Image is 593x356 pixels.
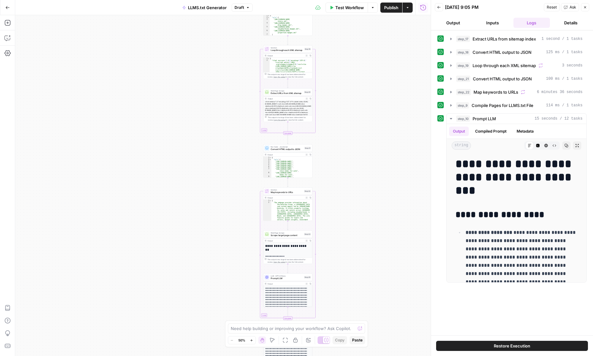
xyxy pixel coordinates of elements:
button: Test Workflow [326,3,368,13]
div: 1 [263,15,270,16]
span: Toggle code folding, rows 1 through 3 [268,58,270,59]
span: LLMS.txt Generator [188,4,227,11]
span: Convert HTML output to JSON [271,148,303,151]
g: Edge from step_19 to step_20 [287,79,288,88]
button: 125 ms / 1 tasks [447,47,586,57]
div: Complete [263,131,313,135]
button: Restore Execution [436,341,588,351]
span: Ask [570,4,576,10]
div: Output [267,197,304,199]
div: Step 19 [304,48,311,51]
span: step_19 [456,62,470,69]
button: Output [435,18,472,28]
button: 1 second / 1 tasks [447,34,586,44]
div: LoopIterationMap keywords to URLsStep 22Output[ "The webpage provides information about The Kotel... [263,187,313,221]
div: 1 [263,200,271,202]
span: 50% [238,338,245,343]
span: step_9 [456,102,469,109]
g: Edge from step_22-iteration-end to step_9 [287,320,288,329]
span: Restore Execution [494,343,530,349]
g: Edge from step_22 to step_23 [287,221,288,230]
div: Output [267,97,304,100]
span: Copy [335,337,345,343]
button: 114 ms / 1 tasks [447,100,586,110]
div: 6 [263,166,271,168]
span: Convert HTML output to JSON [473,49,532,55]
span: Web Page Scrape [271,90,303,92]
g: Edge from step_21 to step_22 [287,178,288,187]
button: Output [449,127,469,136]
button: 3 seconds [447,60,586,71]
div: 9 [263,176,271,178]
span: Map keywords to URLs [474,89,518,95]
span: Toggle code folding, rows 1 through 106 [269,157,271,159]
div: Output [267,54,304,57]
span: 15 seconds / 12 tasks [535,116,583,122]
button: 100 ms / 1 tasks [447,74,586,84]
span: LLM · GPT-4.1 Nano [271,275,303,277]
button: Publish [380,3,402,13]
span: Copy the output [274,76,286,78]
button: Reset [544,3,560,11]
div: 3 [263,160,271,162]
span: 6 minutes 36 seconds [537,89,583,95]
div: LoopIterationLoop through each XML sitemapStep 19Output[ "<?xml version=\"1.0\"encoding=\"UTF-8\"... [263,45,313,79]
div: Output [267,240,304,242]
span: 114 ms / 1 tasks [546,103,583,108]
div: 8 [263,172,271,176]
div: 3 [263,18,270,22]
span: step_17 [456,36,470,42]
span: Iteration [271,47,303,49]
span: string [452,141,471,150]
span: Extract URLs from sitemap index [473,36,536,42]
div: 6 [263,30,270,34]
div: 8 [263,35,270,37]
button: Compiled Prompt [471,127,510,136]
button: 15 seconds / 12 tasks [447,114,586,124]
span: Iteration [271,189,303,191]
div: 2 [263,59,270,202]
span: Scrape target page content [271,234,303,237]
span: Loop through each XML sitemap [271,49,303,52]
span: 100 ms / 1 tasks [546,76,583,82]
g: Edge from step_18 to step_19 [287,36,288,45]
div: 4 [263,22,270,26]
div: 1 [263,157,271,159]
g: Edge from step_23 to step_25 [287,264,288,273]
span: Toggle code folding, rows 2 through 105 [269,159,271,160]
span: Copy the output [274,261,286,263]
button: Details [552,18,589,28]
div: Step 23 [304,233,311,236]
span: Map keywords to URLs [271,191,303,194]
span: Loop through each XML sitemap [473,62,536,69]
div: Step 22 [304,190,311,193]
div: 10 [263,178,271,179]
div: <?xml version="1.0" encoding="UTF-8"?><urlset xmlns="[URL][DOMAIN_NAME]"><url><loc>[URL][DOMAIN_N... [263,101,312,120]
span: Prompt LLM [271,277,303,280]
div: Web Page ScrapeExtract URLs from XML sitemapStep 20Output<?xml version="1.0" encoding="UTF-8"?><u... [263,88,313,122]
span: Toggle code folding, rows 1 through 104 [269,200,271,202]
div: 1 [263,58,270,59]
div: Output [267,283,304,285]
span: Publish [384,4,398,11]
span: Web Page Scrape [271,232,303,234]
span: Compile Pages for LLMS.txt File [472,102,533,109]
g: Edge from step_19-iteration-end to step_21 [287,135,288,144]
div: Complete [263,316,313,320]
span: 3 seconds [562,63,583,68]
button: Inputs [474,18,511,28]
div: 5 [263,26,270,30]
span: Prompt LLM [473,116,496,122]
div: This output is too large & has been abbreviated for review. to view the full content. [267,258,311,263]
span: Extract URLs from XML sitemap [271,92,303,95]
div: Step 20 [304,91,311,94]
div: 15 seconds / 12 tasks [447,124,586,282]
span: Draft [235,5,244,10]
div: 7 [263,168,271,172]
span: step_22 [456,89,471,95]
div: 5 [263,164,271,166]
button: 6 minutes 36 seconds [447,87,586,97]
div: Step 21 [304,147,311,150]
button: Metadata [513,127,538,136]
div: This output is too large & has been abbreviated for review. to view the full content. [267,116,311,121]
